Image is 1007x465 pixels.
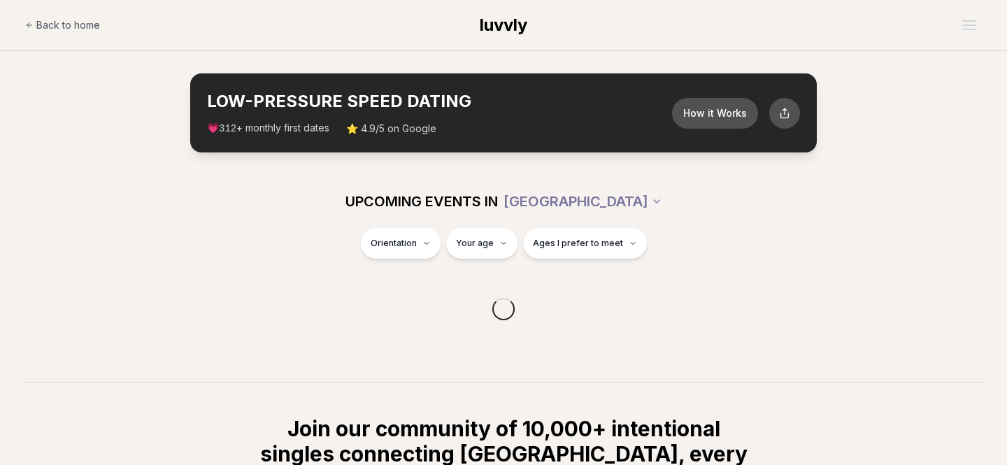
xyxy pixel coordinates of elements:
[533,238,623,249] span: Ages I prefer to meet
[361,228,441,259] button: Orientation
[207,90,672,113] h2: LOW-PRESSURE SPEED DATING
[446,228,517,259] button: Your age
[346,122,436,136] span: ⭐ 4.9/5 on Google
[219,123,236,134] span: 312
[371,238,417,249] span: Orientation
[207,121,329,136] span: 💗 + monthly first dates
[672,98,758,129] button: How it Works
[345,192,498,211] span: UPCOMING EVENTS IN
[503,186,662,217] button: [GEOGRAPHIC_DATA]
[456,238,494,249] span: Your age
[36,18,100,32] span: Back to home
[480,15,527,35] span: luvvly
[523,228,647,259] button: Ages I prefer to meet
[480,14,527,36] a: luvvly
[25,11,100,39] a: Back to home
[957,15,982,36] button: Open menu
